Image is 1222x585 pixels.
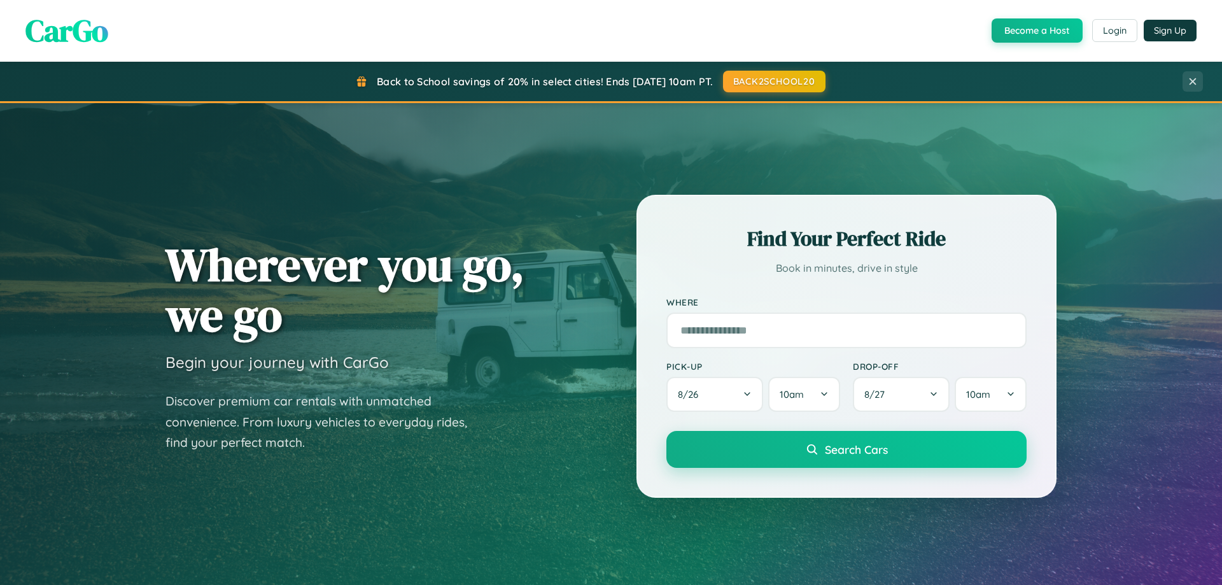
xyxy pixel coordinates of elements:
button: Become a Host [992,18,1083,43]
label: Pick-up [666,361,840,372]
span: Search Cars [825,442,888,456]
label: Drop-off [853,361,1027,372]
p: Book in minutes, drive in style [666,259,1027,278]
span: Back to School savings of 20% in select cities! Ends [DATE] 10am PT. [377,75,713,88]
span: CarGo [25,10,108,52]
p: Discover premium car rentals with unmatched convenience. From luxury vehicles to everyday rides, ... [165,391,484,453]
h3: Begin your journey with CarGo [165,353,389,372]
button: 10am [955,377,1027,412]
button: Login [1092,19,1137,42]
span: 10am [780,388,804,400]
h1: Wherever you go, we go [165,239,524,340]
button: 10am [768,377,840,412]
button: 8/26 [666,377,763,412]
span: 8 / 26 [678,388,705,400]
label: Where [666,297,1027,307]
span: 10am [966,388,990,400]
button: 8/27 [853,377,950,412]
span: 8 / 27 [864,388,891,400]
h2: Find Your Perfect Ride [666,225,1027,253]
button: Search Cars [666,431,1027,468]
button: BACK2SCHOOL20 [723,71,825,92]
button: Sign Up [1144,20,1197,41]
